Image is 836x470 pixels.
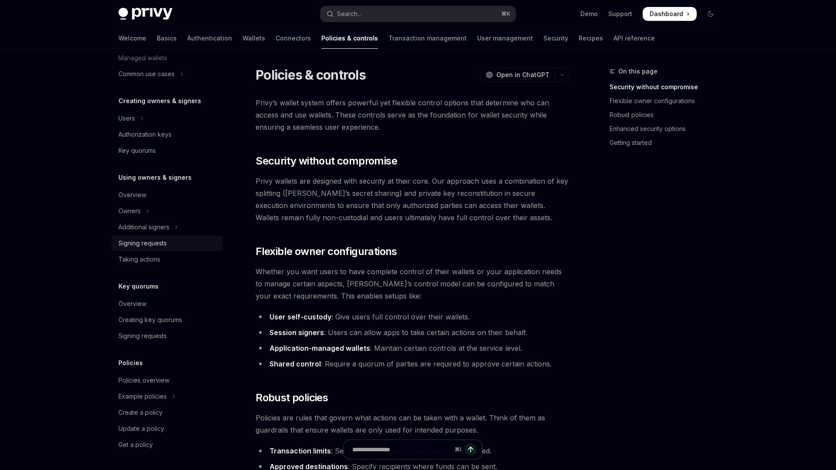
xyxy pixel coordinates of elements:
span: Privy’s wallet system offers powerful yet flexible control options that determine who can access ... [256,97,570,133]
button: Toggle Common use cases section [111,66,223,82]
img: dark logo [118,8,172,20]
a: Welcome [118,28,146,49]
strong: Shared control [270,359,321,368]
span: Flexible owner configurations [256,245,397,258]
a: Support [608,10,632,18]
span: Privy wallets are designed with security at their core. Our approach uses a combination of key sp... [256,175,570,224]
a: Getting started [610,136,725,150]
h5: Using owners & signers [118,172,192,183]
button: Send message [465,443,477,456]
div: Taking actions [118,254,160,265]
span: Security without compromise [256,154,397,168]
div: Overview [118,190,146,200]
a: Overview [111,187,223,203]
div: Owners [118,206,141,216]
input: Ask a question... [352,440,451,459]
div: Search... [337,9,361,19]
span: Open in ChatGPT [496,70,549,79]
a: Demo [580,10,598,18]
a: Taking actions [111,252,223,267]
div: Create a policy [118,407,162,418]
a: Flexible owner configurations [610,94,725,108]
a: Connectors [276,28,311,49]
a: Basics [157,28,177,49]
div: Signing requests [118,331,167,341]
a: Creating key quorums [111,312,223,328]
a: Recipes [579,28,603,49]
a: Security [543,28,568,49]
a: Authentication [187,28,232,49]
li: : Give users full control over their wallets. [256,311,570,323]
a: Overview [111,296,223,312]
strong: User self-custody [270,312,331,321]
a: API reference [614,28,655,49]
button: Open in ChatGPT [480,67,555,82]
a: Signing requests [111,235,223,251]
a: Key quorums [111,143,223,158]
div: Signing requests [118,238,167,248]
div: Authorization keys [118,129,172,140]
div: Policies overview [118,375,169,386]
h5: Key quorums [118,281,158,292]
a: Wallets [243,28,265,49]
div: Creating key quorums [118,315,182,325]
strong: Session signers [270,328,324,337]
div: Additional signers [118,222,169,232]
li: : Users can allow apps to take certain actions on their behalf. [256,326,570,339]
strong: Application-managed wallets [270,344,370,352]
a: Security without compromise [610,80,725,94]
span: Whether you want users to have complete control of their wallets or your application needs to man... [256,265,570,302]
a: Transaction management [388,28,467,49]
button: Toggle Users section [111,111,223,126]
span: On this page [618,66,657,77]
a: User management [477,28,533,49]
a: Policies & controls [321,28,378,49]
li: : Require a quorum of parties are required to approve certain actions. [256,358,570,370]
span: Robust policies [256,391,328,405]
span: Policies are rules that govern what actions can be taken with a wallet. Think of them as guardrai... [256,412,570,436]
a: Get a policy [111,437,223,453]
a: Robust policies [610,108,725,122]
button: Open search [320,6,516,22]
a: Signing requests [111,328,223,344]
a: Authorization keys [111,127,223,142]
a: Create a policy [111,405,223,420]
a: Dashboard [643,7,697,21]
div: Overview [118,299,146,309]
button: Toggle Additional signers section [111,219,223,235]
a: Policies overview [111,373,223,388]
h5: Policies [118,358,143,368]
a: Enhanced security options [610,122,725,136]
h1: Policies & controls [256,67,366,83]
div: Update a policy [118,423,164,434]
span: ⌘ K [501,10,510,17]
li: : Maintain certain controls at the service level. [256,342,570,354]
div: Example policies [118,391,167,402]
button: Toggle Example policies section [111,389,223,404]
button: Toggle Owners section [111,203,223,219]
span: Dashboard [650,10,683,18]
a: Update a policy [111,421,223,436]
div: Get a policy [118,440,153,450]
h5: Creating owners & signers [118,96,201,106]
button: Toggle dark mode [704,7,718,21]
div: Key quorums [118,145,156,156]
div: Users [118,113,135,124]
div: Common use cases [118,69,175,79]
